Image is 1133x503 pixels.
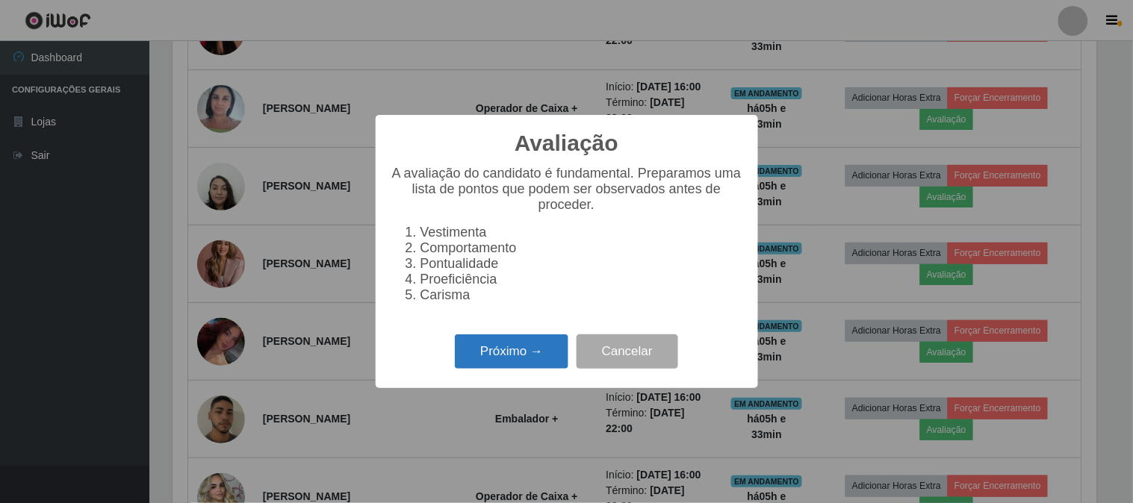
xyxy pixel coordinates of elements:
[420,225,743,240] li: Vestimenta
[515,130,618,157] h2: Avaliação
[420,272,743,287] li: Proeficiência
[420,240,743,256] li: Comportamento
[577,334,678,369] button: Cancelar
[391,166,743,213] p: A avaliação do candidato é fundamental. Preparamos uma lista de pontos que podem ser observados a...
[420,256,743,272] li: Pontualidade
[455,334,568,369] button: Próximo →
[420,287,743,303] li: Carisma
